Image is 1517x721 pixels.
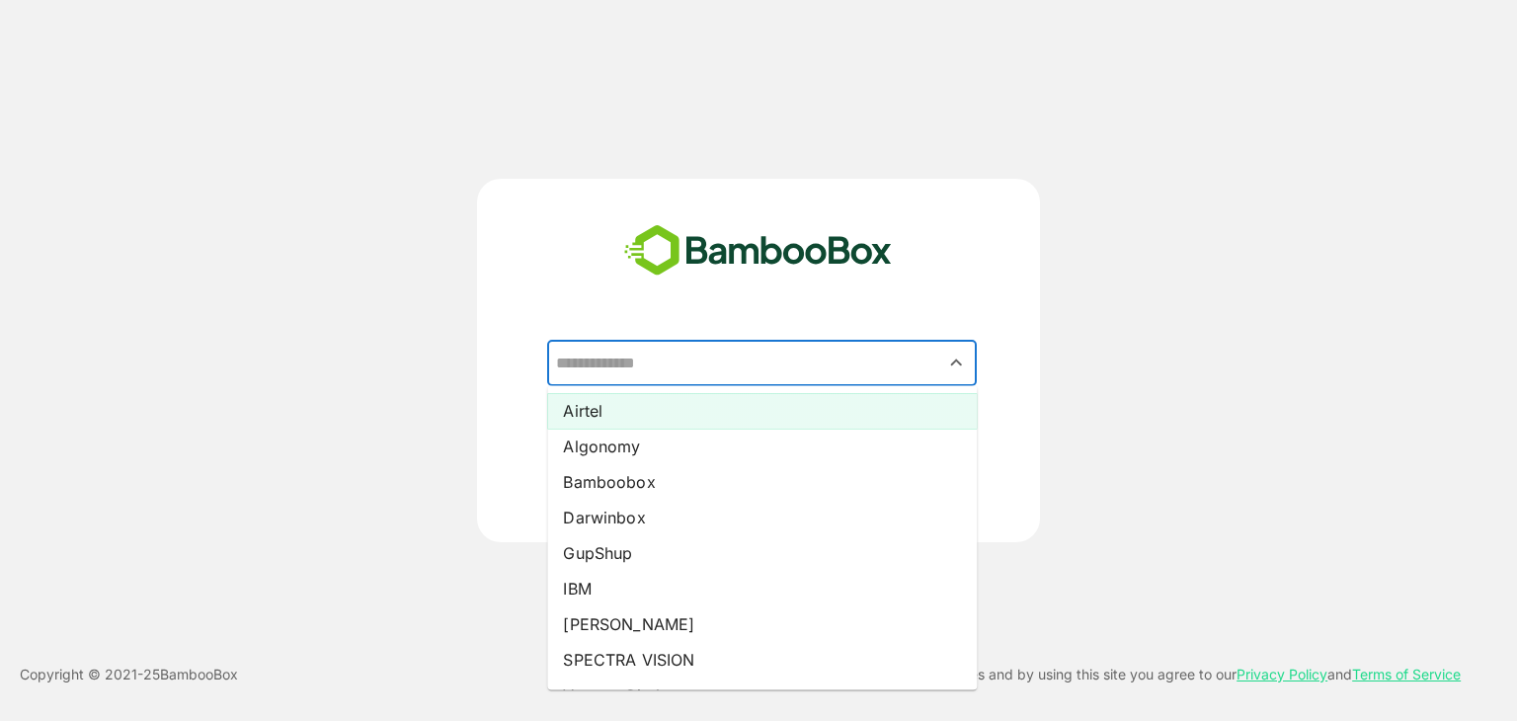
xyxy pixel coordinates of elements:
[613,218,903,283] img: bamboobox
[547,464,977,500] li: Bamboobox
[547,571,977,606] li: IBM
[1352,666,1461,682] a: Terms of Service
[547,429,977,464] li: Algonomy
[943,350,970,376] button: Close
[547,642,977,678] li: SPECTRA VISION
[20,663,238,686] p: Copyright © 2021- 25 BambooBox
[547,606,977,642] li: [PERSON_NAME]
[547,535,977,571] li: GupShup
[547,393,977,429] li: Airtel
[547,500,977,535] li: Darwinbox
[844,663,1461,686] p: This site uses cookies and by using this site you agree to our and
[547,678,977,713] li: VantageCircle
[1237,666,1327,682] a: Privacy Policy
